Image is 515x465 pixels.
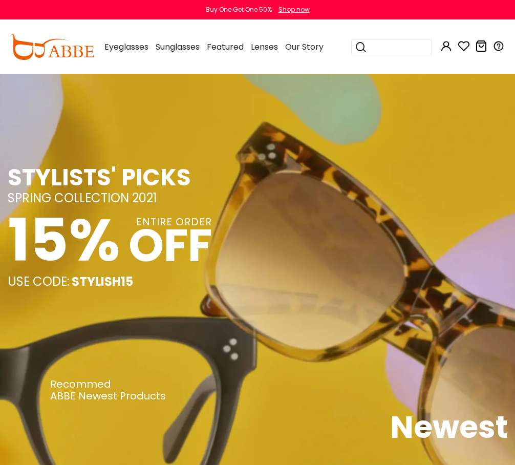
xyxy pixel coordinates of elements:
[72,274,133,289] div: STYLISH15
[207,41,244,53] span: Featured
[8,274,70,289] div: USE CODE:
[8,205,120,274] div: 15%
[273,5,310,14] a: Shop now
[8,191,507,205] div: SPRING COLLECTION 2021
[50,378,380,390] div: Recommed
[10,34,94,60] img: abbeglasses.com
[104,41,148,53] span: Eyeglasses
[156,41,200,53] span: Sunglasses
[8,164,507,191] div: STYLISTS' PICKS
[285,41,324,53] span: Our Story
[278,5,310,14] div: Shop now
[128,228,212,264] div: OFF
[206,5,272,14] div: Buy One Get One 50%
[251,41,278,53] span: Lenses
[50,390,380,402] div: ABBE Newest Products
[390,409,465,445] div: Newest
